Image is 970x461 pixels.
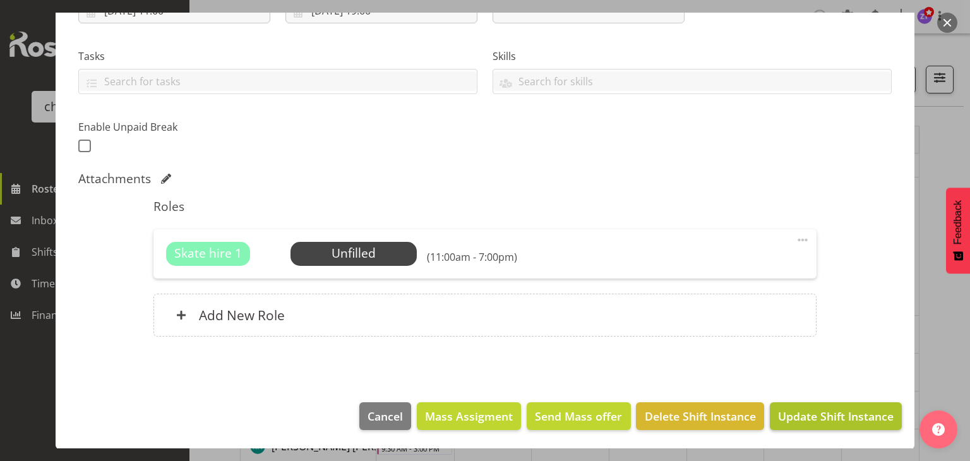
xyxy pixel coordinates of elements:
button: Cancel [359,402,411,430]
h5: Attachments [78,171,151,186]
button: Send Mass offer [527,402,630,430]
h6: Add New Role [199,307,285,323]
input: Search for tasks [79,71,477,91]
span: Unfilled [332,244,376,261]
button: Feedback - Show survey [946,188,970,273]
span: Update Shift Instance [778,408,894,424]
input: Search for skills [493,71,891,91]
span: Feedback [952,200,964,244]
h5: Roles [153,199,816,214]
label: Tasks [78,49,477,64]
span: Mass Assigment [425,408,513,424]
span: Delete Shift Instance [645,408,756,424]
label: Skills [493,49,892,64]
h6: (11:00am - 7:00pm) [427,251,517,263]
img: help-xxl-2.png [932,423,945,436]
span: Skate hire 1 [174,244,242,263]
button: Update Shift Instance [770,402,902,430]
label: Enable Unpaid Break [78,119,270,135]
button: Mass Assigment [417,402,521,430]
span: Send Mass offer [535,408,622,424]
button: Delete Shift Instance [636,402,763,430]
span: Cancel [368,408,403,424]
